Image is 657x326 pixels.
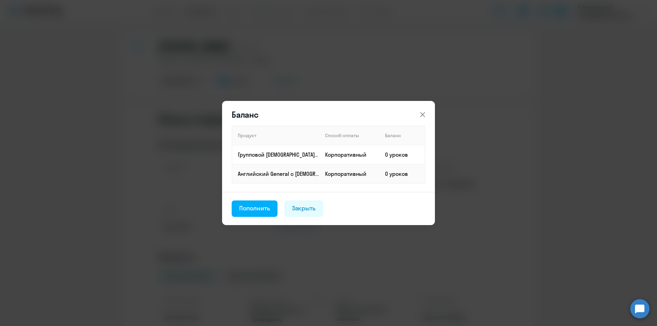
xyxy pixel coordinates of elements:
[232,200,278,217] button: Пополнить
[292,204,316,213] div: Закрыть
[222,109,435,120] header: Баланс
[239,204,270,213] div: Пополнить
[232,126,320,145] th: Продукт
[379,164,425,183] td: 0 уроков
[284,200,323,217] button: Закрыть
[320,126,379,145] th: Способ оплаты
[379,145,425,164] td: 0 уроков
[238,151,319,158] p: Групповой [DEMOGRAPHIC_DATA] с русскоговорящим преподавателем
[379,126,425,145] th: Баланс
[320,164,379,183] td: Корпоративный
[320,145,379,164] td: Корпоративный
[238,170,319,178] p: Английский General с [DEMOGRAPHIC_DATA] преподавателем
